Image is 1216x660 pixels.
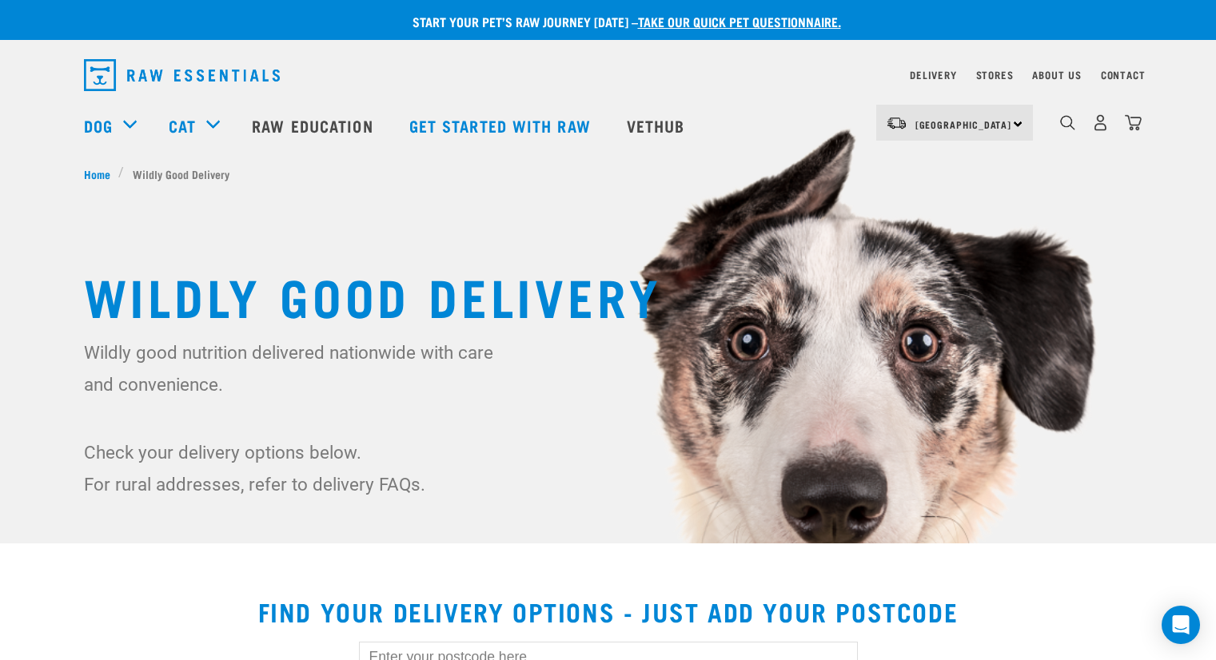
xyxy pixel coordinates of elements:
[910,72,956,78] a: Delivery
[1092,114,1109,131] img: user.png
[1125,114,1142,131] img: home-icon@2x.png
[84,266,1133,324] h1: Wildly Good Delivery
[1162,606,1200,644] div: Open Intercom Messenger
[886,116,907,130] img: van-moving.png
[84,113,113,137] a: Dog
[915,121,1012,127] span: [GEOGRAPHIC_DATA]
[84,336,504,400] p: Wildly good nutrition delivered nationwide with care and convenience.
[84,165,110,182] span: Home
[1060,115,1075,130] img: home-icon-1@2x.png
[84,165,1133,182] nav: breadcrumbs
[19,597,1197,626] h2: Find your delivery options - just add your postcode
[638,18,841,25] a: take our quick pet questionnaire.
[1032,72,1081,78] a: About Us
[84,165,119,182] a: Home
[84,436,504,500] p: Check your delivery options below. For rural addresses, refer to delivery FAQs.
[84,59,280,91] img: Raw Essentials Logo
[1101,72,1146,78] a: Contact
[236,93,393,157] a: Raw Education
[393,93,611,157] a: Get started with Raw
[169,113,196,137] a: Cat
[976,72,1014,78] a: Stores
[611,93,705,157] a: Vethub
[71,53,1146,97] nav: dropdown navigation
